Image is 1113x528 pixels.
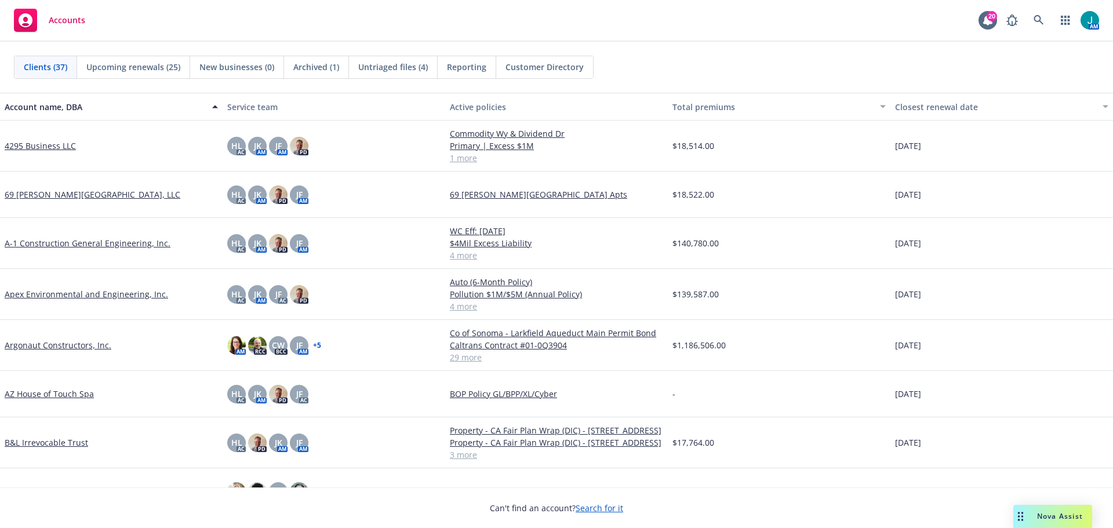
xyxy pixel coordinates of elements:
span: $1,186,506.00 [672,339,726,351]
span: [DATE] [895,388,921,400]
span: HL [231,288,242,300]
span: [DATE] [895,436,921,449]
span: [DATE] [895,237,921,249]
a: + 5 [313,342,321,349]
div: Drag to move [1013,505,1028,528]
a: Argonaut Constructors, Inc. [5,339,111,351]
img: photo [290,285,308,304]
span: - [672,388,675,400]
a: $4Mil Excess Liability [450,237,663,249]
a: 1 more [450,152,663,164]
span: JK [275,436,282,449]
span: Upcoming renewals (25) [86,61,180,73]
button: Service team [223,93,445,121]
div: Closest renewal date [895,101,1096,113]
span: Reporting [447,61,486,73]
a: 69 [PERSON_NAME][GEOGRAPHIC_DATA], LLC [5,188,180,201]
span: $18,514.00 [672,140,714,152]
a: B&L Irrevocable Trust [5,436,88,449]
a: Search for it [576,502,623,514]
img: photo [248,482,267,501]
a: WC Eff: [DATE] [450,225,663,237]
span: JF [296,237,303,249]
span: Archived (1) [293,61,339,73]
span: $17,764.00 [672,436,714,449]
span: [DATE] [895,188,921,201]
span: Can't find an account? [490,502,623,514]
span: CW [272,339,285,351]
span: $140,780.00 [672,237,719,249]
span: JK [254,188,261,201]
a: Auto (6-Month Policy) [450,276,663,288]
span: [DATE] [895,288,921,300]
span: [DATE] [895,140,921,152]
span: JK [254,288,261,300]
a: Report a Bug [1001,9,1024,32]
div: Account name, DBA [5,101,205,113]
a: A-1 Construction General Engineering, Inc. [5,237,170,249]
span: Customer Directory [505,61,584,73]
span: Accounts [49,16,85,25]
span: - [895,485,898,497]
div: Active policies [450,101,663,113]
span: JK [254,388,261,400]
img: photo [227,482,246,501]
span: HL [231,436,242,449]
span: Clients (37) [24,61,67,73]
a: Property - CA Fair Plan Wrap (DIC) - [STREET_ADDRESS] [450,424,663,436]
a: 4 more [450,249,663,261]
img: photo [248,336,267,355]
img: photo [290,482,308,501]
span: JF [296,188,303,201]
a: Property - CA Fair Plan Wrap (DIC) - [STREET_ADDRESS] [450,436,663,449]
span: - [450,485,453,497]
span: HL [231,237,242,249]
button: Nova Assist [1013,505,1092,528]
a: Accounts [9,4,90,37]
span: HL [231,188,242,201]
a: 4295 Business LLC [5,140,76,152]
a: Construction Turbo Quote Training Account [5,485,174,497]
img: photo [248,434,267,452]
span: JF [296,339,303,351]
a: Apex Environmental and Engineering, Inc. [5,288,168,300]
span: JF [296,436,303,449]
button: Active policies [445,93,668,121]
a: 4 more [450,300,663,312]
img: photo [269,185,288,204]
span: New businesses (0) [199,61,274,73]
a: Pollution $1M/$5M (Annual Policy) [450,288,663,300]
span: HL [231,388,242,400]
a: Commodity Wy & Dividend Dr [450,128,663,140]
img: photo [290,137,308,155]
button: Closest renewal date [890,93,1113,121]
span: Nova Assist [1037,511,1083,521]
div: Total premiums [672,101,873,113]
span: $139,587.00 [672,288,719,300]
span: JK [275,485,282,497]
a: Search [1027,9,1050,32]
span: - [672,485,675,497]
a: BOP Policy GL/BPP/XL/Cyber [450,388,663,400]
div: Service team [227,101,441,113]
span: JK [254,237,261,249]
span: JF [275,288,282,300]
span: $18,522.00 [672,188,714,201]
a: 69 [PERSON_NAME][GEOGRAPHIC_DATA] Apts [450,188,663,201]
img: photo [227,336,246,355]
span: JF [296,388,303,400]
img: photo [1081,11,1099,30]
a: Primary | Excess $1M [450,140,663,152]
a: Co of Sonoma - Larkfield Aqueduct Main Permit Bond [450,327,663,339]
span: [DATE] [895,339,921,351]
span: JK [254,140,261,152]
span: Untriaged files (4) [358,61,428,73]
img: photo [269,385,288,403]
a: Switch app [1054,9,1077,32]
a: AZ House of Touch Spa [5,388,94,400]
div: 20 [987,11,997,21]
